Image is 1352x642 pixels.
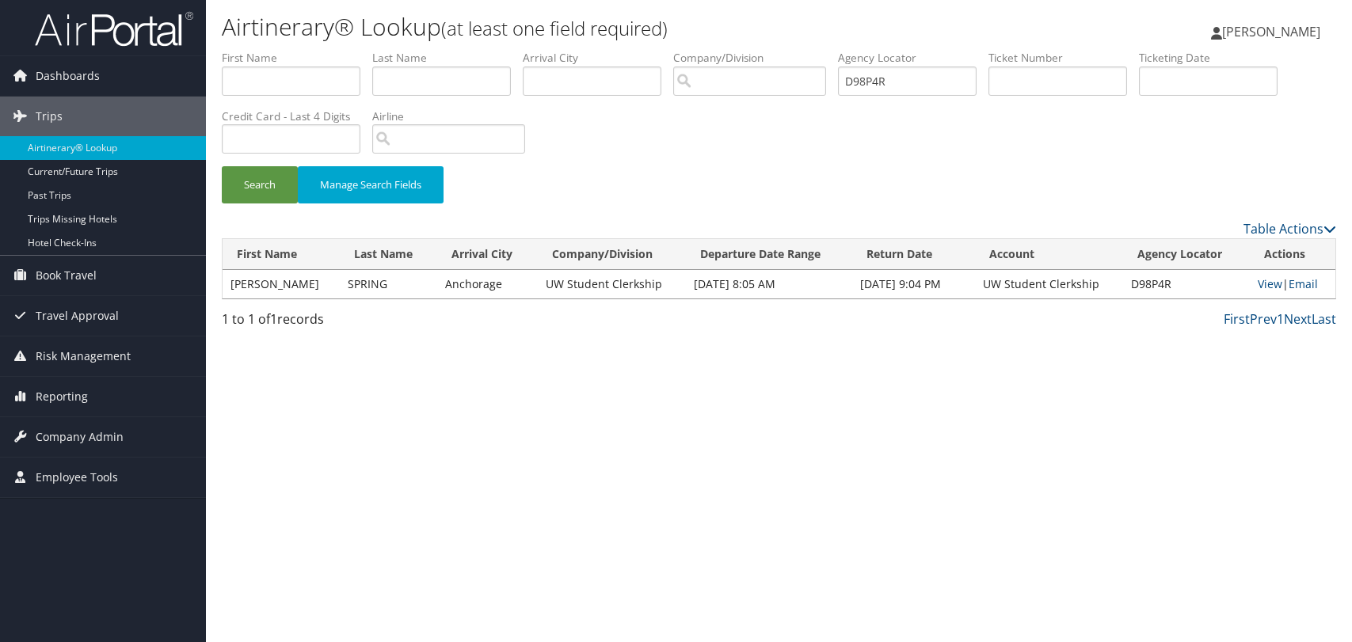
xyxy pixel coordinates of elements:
[538,270,686,298] td: UW Student Clerkship
[1250,310,1277,328] a: Prev
[1277,310,1284,328] a: 1
[975,239,1123,270] th: Account: activate to sort column ascending
[222,310,482,336] div: 1 to 1 of records
[975,270,1123,298] td: UW Student Clerkship
[340,239,437,270] th: Last Name: activate to sort column ascending
[1250,270,1335,298] td: |
[441,15,668,41] small: (at least one field required)
[852,270,975,298] td: [DATE] 9:04 PM
[36,97,63,136] span: Trips
[1250,239,1335,270] th: Actions
[36,377,88,416] span: Reporting
[36,336,131,376] span: Risk Management
[1289,276,1318,291] a: Email
[538,239,686,270] th: Company/Division
[36,417,124,457] span: Company Admin
[1123,239,1250,270] th: Agency Locator: activate to sort column ascending
[1222,23,1320,40] span: [PERSON_NAME]
[1123,270,1250,298] td: D98P4R
[372,108,537,124] label: Airline
[36,458,118,497] span: Employee Tools
[523,50,673,66] label: Arrival City
[223,270,340,298] td: [PERSON_NAME]
[1139,50,1289,66] label: Ticketing Date
[437,239,538,270] th: Arrival City: activate to sort column ascending
[1258,276,1282,291] a: View
[36,296,119,336] span: Travel Approval
[1243,220,1336,237] a: Table Actions
[36,256,97,295] span: Book Travel
[340,270,437,298] td: SPRING
[222,50,372,66] label: First Name
[270,310,277,328] span: 1
[222,166,298,203] button: Search
[852,239,975,270] th: Return Date: activate to sort column ascending
[1211,8,1336,55] a: [PERSON_NAME]
[298,166,444,203] button: Manage Search Fields
[686,239,853,270] th: Departure Date Range: activate to sort column ascending
[1224,310,1250,328] a: First
[372,50,523,66] label: Last Name
[1312,310,1336,328] a: Last
[1284,310,1312,328] a: Next
[673,50,838,66] label: Company/Division
[222,10,965,44] h1: Airtinerary® Lookup
[437,270,538,298] td: Anchorage
[35,10,193,47] img: airportal-logo.png
[686,270,853,298] td: [DATE] 8:05 AM
[223,239,340,270] th: First Name: activate to sort column ascending
[222,108,372,124] label: Credit Card - Last 4 Digits
[36,56,100,96] span: Dashboards
[838,50,988,66] label: Agency Locator
[988,50,1139,66] label: Ticket Number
